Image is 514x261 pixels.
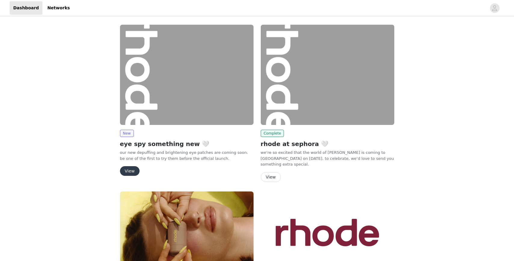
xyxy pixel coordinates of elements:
[120,130,134,137] span: New
[120,166,140,176] button: View
[492,3,497,13] div: avatar
[261,172,281,182] button: View
[120,150,254,161] p: our new depuffing and brightening eye patches are coming soon. be one of the first to try them be...
[120,169,140,173] a: View
[261,139,394,148] h2: rhode at sephora 🤍
[10,1,42,15] a: Dashboard
[261,25,394,125] img: rhode skin
[261,175,281,179] a: View
[120,139,254,148] h2: eye spy something new 🤍
[44,1,73,15] a: Networks
[261,130,284,137] span: Complete
[120,25,254,125] img: rhode skin
[261,150,394,167] p: we’re so excited that the world of [PERSON_NAME] is coming to [GEOGRAPHIC_DATA] on [DATE]. to cel...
